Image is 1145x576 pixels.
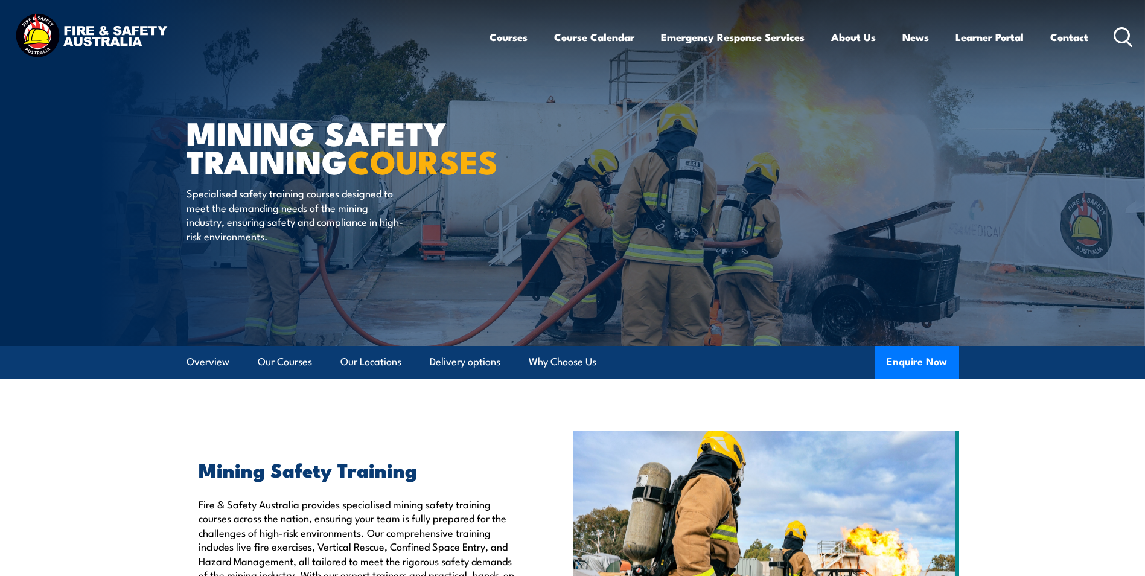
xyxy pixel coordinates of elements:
a: Course Calendar [554,21,634,53]
h2: Mining Safety Training [199,461,517,478]
a: Our Locations [340,346,401,378]
a: Learner Portal [955,21,1024,53]
p: Specialised safety training courses designed to meet the demanding needs of the mining industry, ... [187,186,407,243]
a: Contact [1050,21,1088,53]
a: Courses [490,21,528,53]
a: Emergency Response Services [661,21,805,53]
a: Delivery options [430,346,500,378]
a: Why Choose Us [529,346,596,378]
a: About Us [831,21,876,53]
a: News [902,21,929,53]
a: Overview [187,346,229,378]
h1: MINING SAFETY TRAINING [187,118,485,174]
button: Enquire Now [875,346,959,379]
a: Our Courses [258,346,312,378]
strong: COURSES [348,135,498,185]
